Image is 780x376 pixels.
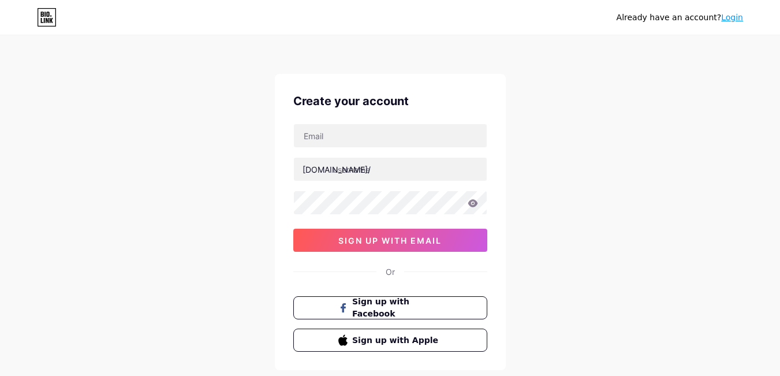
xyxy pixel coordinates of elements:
div: Already have an account? [617,12,743,24]
button: Sign up with Apple [293,329,487,352]
a: Login [721,13,743,22]
input: username [294,158,487,181]
span: Sign up with Apple [352,334,442,347]
span: sign up with email [338,236,442,245]
div: Or [386,266,395,278]
button: Sign up with Facebook [293,296,487,319]
div: Create your account [293,92,487,110]
button: sign up with email [293,229,487,252]
span: Sign up with Facebook [352,296,442,320]
input: Email [294,124,487,147]
div: [DOMAIN_NAME]/ [303,163,371,176]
